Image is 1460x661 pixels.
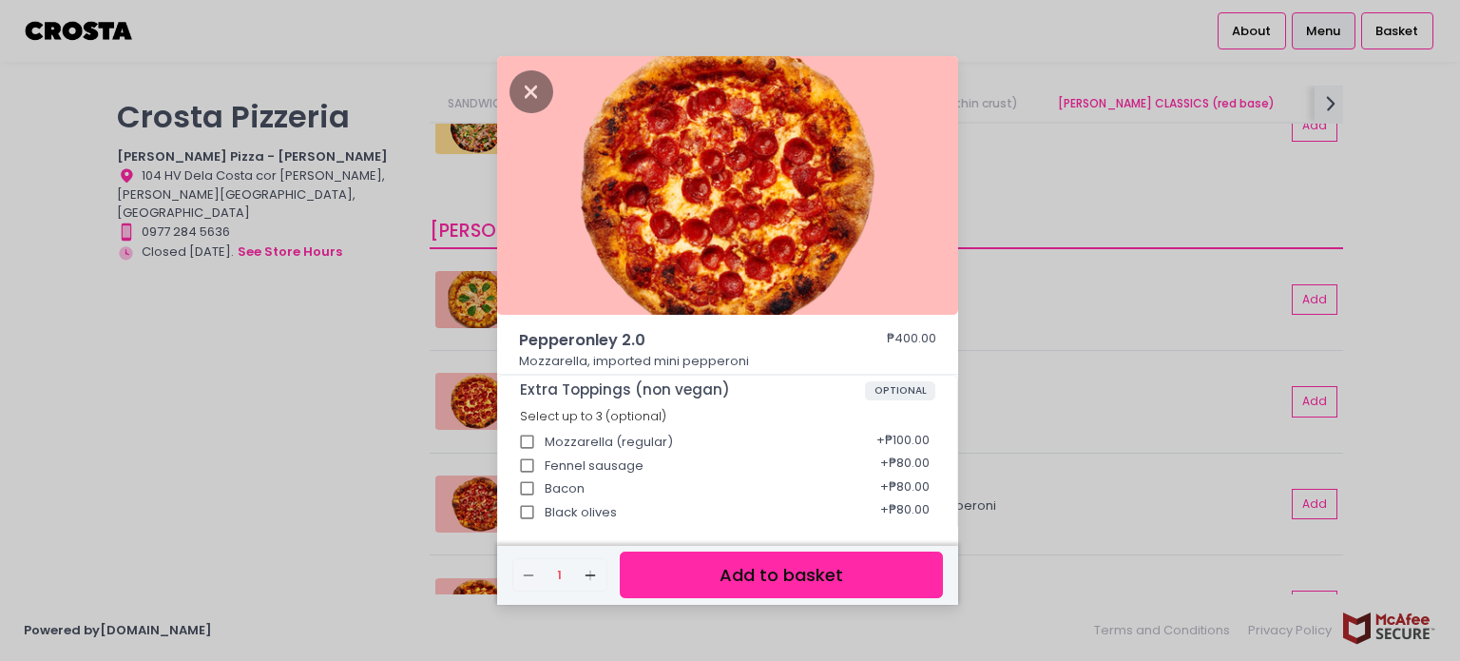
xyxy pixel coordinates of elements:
[874,471,935,507] div: + ₱80.00
[620,552,943,598] button: Add to basket
[520,408,666,424] span: Select up to 3 (optional)
[874,495,935,531] div: + ₱80.00
[874,517,935,554] div: + ₱80.00
[519,352,937,371] p: Mozzarella, imported mini pepperoni
[865,381,936,400] span: OPTIONAL
[497,56,958,315] img: Pepperonley 2.0
[874,448,935,484] div: + ₱80.00
[509,81,553,100] button: Close
[887,329,936,352] div: ₱400.00
[520,381,865,399] span: Extra Toppings (non vegan)
[870,424,935,460] div: + ₱100.00
[519,329,833,352] span: Pepperonley 2.0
